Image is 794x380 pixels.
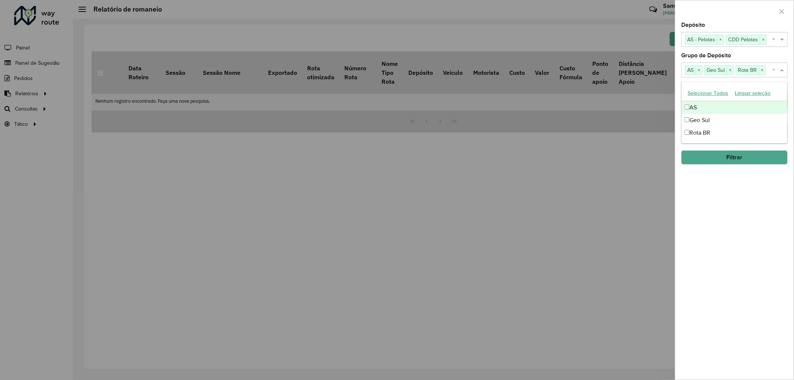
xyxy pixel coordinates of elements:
span: Geo Sul [705,66,727,74]
span: Rota BR [736,66,759,74]
button: Filtrar [681,150,788,165]
span: Clear all [772,66,778,74]
span: × [727,66,733,75]
label: Depósito [681,20,705,29]
div: Rota BR [682,127,787,139]
ng-dropdown-panel: Options list [681,82,788,144]
span: × [760,35,766,44]
span: × [695,66,702,75]
span: AS - Pelotas [685,35,717,44]
span: × [759,66,765,75]
span: × [717,35,724,44]
span: Clear all [772,35,778,44]
button: Limpar seleção [731,87,774,99]
span: CDD Pelotas [726,35,760,44]
button: Selecionar Todos [684,87,731,99]
label: Grupo de Depósito [681,51,731,60]
div: Geo Sul [682,114,787,127]
span: AS [685,66,695,74]
div: AS [682,101,787,114]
